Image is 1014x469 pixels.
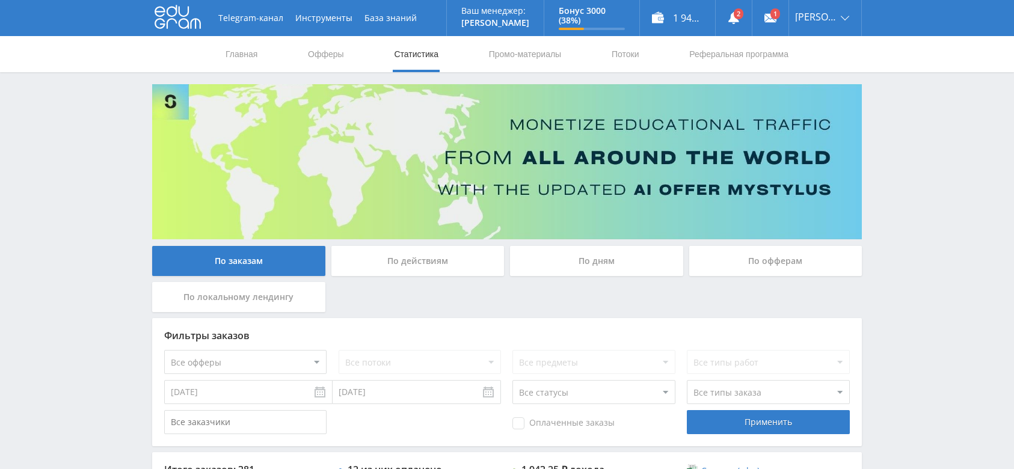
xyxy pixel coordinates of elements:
div: По заказам [152,246,325,276]
input: Все заказчики [164,410,327,434]
div: По дням [510,246,683,276]
span: [PERSON_NAME] [795,12,837,22]
a: Промо-материалы [488,36,562,72]
a: Статистика [393,36,440,72]
p: Бонус 3000 (38%) [559,6,625,25]
a: Главная [224,36,259,72]
div: По действиям [331,246,505,276]
a: Реферальная программа [688,36,790,72]
div: По локальному лендингу [152,282,325,312]
span: Оплаченные заказы [512,417,615,429]
p: [PERSON_NAME] [461,18,529,28]
a: Офферы [307,36,345,72]
div: По офферам [689,246,862,276]
a: Потоки [610,36,641,72]
p: Ваш менеджер: [461,6,529,16]
img: Banner [152,84,862,239]
div: Применить [687,410,849,434]
div: Фильтры заказов [164,330,850,341]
